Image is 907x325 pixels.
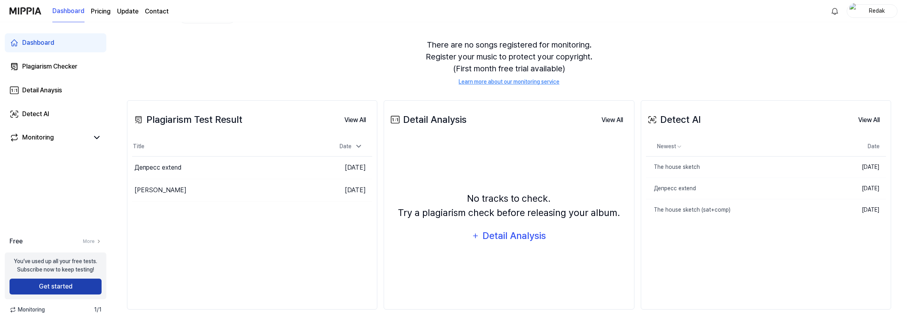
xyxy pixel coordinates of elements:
[840,137,886,156] th: Date
[132,137,312,156] th: Title
[389,113,467,127] div: Detail Analysis
[847,4,897,18] button: profileRedak
[5,81,106,100] a: Detail Anaysis
[135,185,186,195] div: [PERSON_NAME]
[646,163,700,171] div: The house sketch
[5,57,106,76] a: Plagiarism Checker
[482,228,547,243] div: Detail Analysis
[830,6,840,16] img: 알림
[646,184,696,193] div: Депресс extend
[22,38,54,48] div: Dashboard
[14,257,97,274] div: You’ve used up all your free tests. Subscribe now to keep testing!
[94,306,102,314] span: 1 / 1
[595,112,629,128] button: View All
[22,62,77,71] div: Plagiarism Checker
[22,86,62,95] div: Detail Anaysis
[22,109,49,119] div: Detect AI
[646,113,701,127] div: Detect AI
[312,179,372,201] td: [DATE]
[10,279,102,294] button: Get started
[127,29,891,96] div: There are no songs registered for monitoring. Register your music to protect your copyright. (Fir...
[646,178,840,199] a: Депресс extend
[83,238,102,245] a: More
[336,140,366,153] div: Date
[840,156,886,178] td: [DATE]
[459,78,559,86] a: Learn more about our monitoring service
[52,0,85,22] a: Dashboard
[646,199,840,220] a: The house sketch (sat+comp)
[117,7,138,16] a: Update
[22,133,54,142] div: Monitoring
[135,163,181,172] div: Депресс extend
[852,112,886,128] button: View All
[5,105,106,124] a: Detect AI
[91,7,111,16] a: Pricing
[338,112,372,128] button: View All
[10,237,23,246] span: Free
[467,226,552,245] button: Detail Analysis
[849,3,859,19] img: profile
[840,199,886,220] td: [DATE]
[10,133,89,142] a: Monitoring
[10,306,45,314] span: Monitoring
[646,206,730,214] div: The house sketch (sat+comp)
[5,33,106,52] a: Dashboard
[398,191,620,220] div: No tracks to check. Try a plagiarism check before releasing your album.
[861,6,892,15] div: Redak
[312,156,372,179] td: [DATE]
[840,178,886,199] td: [DATE]
[646,157,840,178] a: The house sketch
[145,7,169,16] a: Contact
[132,113,242,127] div: Plagiarism Test Result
